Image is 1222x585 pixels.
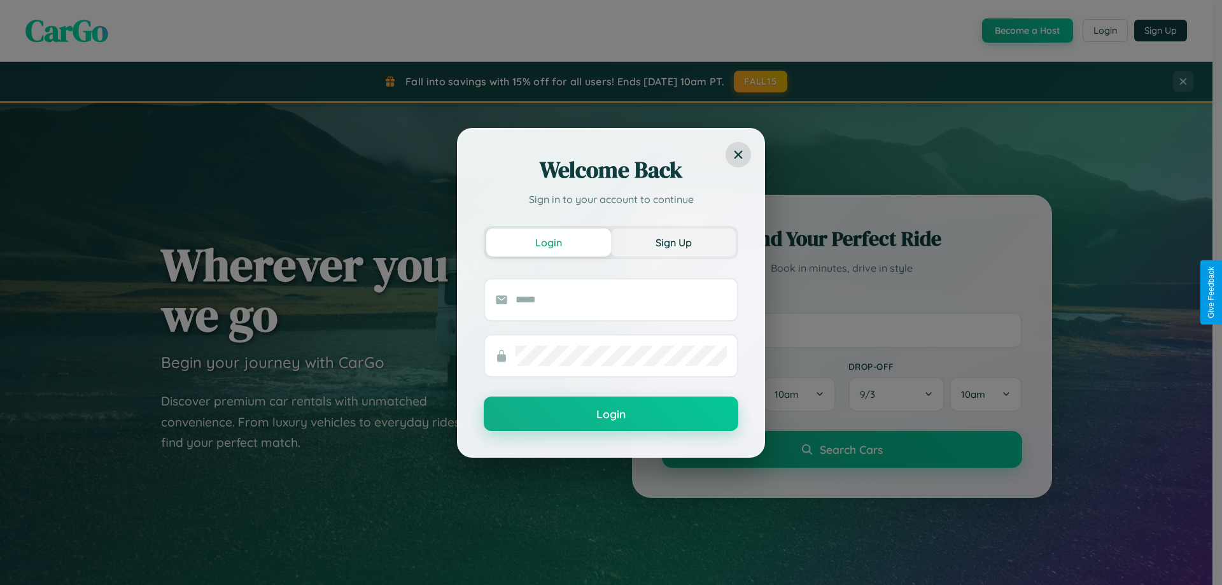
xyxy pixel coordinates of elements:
[1207,267,1216,318] div: Give Feedback
[484,192,738,207] p: Sign in to your account to continue
[611,229,736,257] button: Sign Up
[484,397,738,431] button: Login
[486,229,611,257] button: Login
[484,155,738,185] h2: Welcome Back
